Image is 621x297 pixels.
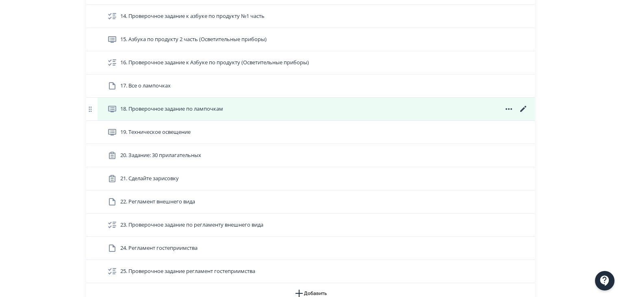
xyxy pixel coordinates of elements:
[120,105,223,113] span: 18. Проверочное задание по лампочкам
[120,35,267,44] span: 15. Азбука по продукту 2 часть (Осветительные приборы)
[86,98,535,121] div: 18. Проверочное задание по лампочкам
[86,237,535,260] div: 24. Регламент гостеприимства
[86,260,535,283] div: 25. Проверочное задание регламент гостеприимства
[120,198,195,206] span: 22. Регламент внешнего вида
[120,12,265,20] span: 14. Проверочное задание к азбуке по продукту №1 часть
[120,244,198,252] span: 24. Регламент гостеприимства
[86,121,535,144] div: 19. Техническое освещение
[120,128,191,136] span: 19. Техническое освещение
[86,214,535,237] div: 23. Проверочное задание по регламенту внешнего вида
[86,51,535,74] div: 16. Проверочное задание к Азбуке по продукту (Осветительные приборы)
[86,74,535,98] div: 17. Все о лампочках
[86,190,535,214] div: 22. Регламент внешнего вида
[120,267,255,275] span: 25. Проверочное задание регламент гостеприимства
[120,82,171,90] span: 17. Все о лампочках
[120,151,201,159] span: 20. Задание: 30 прилагательных
[120,59,309,67] span: 16. Проверочное задание к Азбуке по продукту (Осветительные приборы)
[120,175,179,183] span: 21. Сделайте зарисовку
[86,144,535,167] div: 20. Задание: 30 прилагательных
[86,28,535,51] div: 15. Азбука по продукту 2 часть (Осветительные приборы)
[120,221,263,229] span: 23. Проверочное задание по регламенту внешнего вида
[86,5,535,28] div: 14. Проверочное задание к азбуке по продукту №1 часть
[86,167,535,190] div: 21. Сделайте зарисовку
